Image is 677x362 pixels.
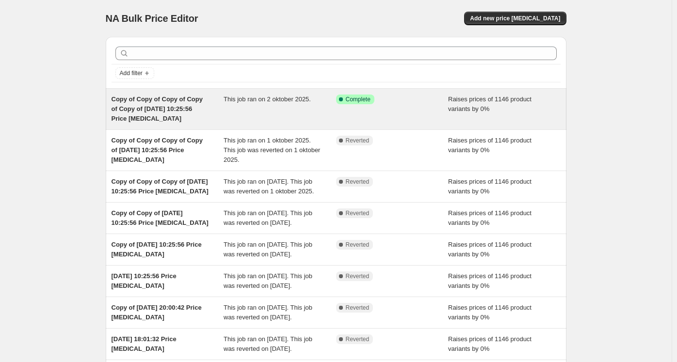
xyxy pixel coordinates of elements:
[448,95,532,112] span: Raises prices of 1146 product variants by 0%
[106,13,198,24] span: NA Bulk Price Editor
[448,178,532,195] span: Raises prices of 1146 product variants by 0%
[115,67,154,79] button: Add filter
[112,178,209,195] span: Copy of Copy of Copy of [DATE] 10:25:56 Price [MEDICAL_DATA]
[224,241,312,258] span: This job ran on [DATE]. This job was reverted on [DATE].
[448,209,532,226] span: Raises prices of 1146 product variants by 0%
[224,137,320,163] span: This job ran on 1 oktober 2025. This job was reverted on 1 oktober 2025.
[346,335,370,343] span: Reverted
[224,272,312,289] span: This job ran on [DATE]. This job was reverted on [DATE].
[112,137,203,163] span: Copy of Copy of Copy of Copy of [DATE] 10:25:56 Price [MEDICAL_DATA]
[448,335,532,352] span: Raises prices of 1146 product variants by 0%
[346,272,370,280] span: Reverted
[346,95,371,103] span: Complete
[346,304,370,312] span: Reverted
[448,272,532,289] span: Raises prices of 1146 product variants by 0%
[464,12,566,25] button: Add new price [MEDICAL_DATA]
[112,272,177,289] span: [DATE] 10:25:56 Price [MEDICAL_DATA]
[224,178,314,195] span: This job ran on [DATE]. This job was reverted on 1 oktober 2025.
[224,209,312,226] span: This job ran on [DATE]. This job was reverted on [DATE].
[112,95,203,122] span: Copy of Copy of Copy of Copy of Copy of [DATE] 10:25:56 Price [MEDICAL_DATA]
[224,304,312,321] span: This job ran on [DATE]. This job was reverted on [DATE].
[120,69,143,77] span: Add filter
[346,241,370,249] span: Reverted
[346,178,370,186] span: Reverted
[224,335,312,352] span: This job ran on [DATE]. This job was reverted on [DATE].
[448,304,532,321] span: Raises prices of 1146 product variants by 0%
[112,241,202,258] span: Copy of [DATE] 10:25:56 Price [MEDICAL_DATA]
[112,209,209,226] span: Copy of Copy of [DATE] 10:25:56 Price [MEDICAL_DATA]
[112,335,177,352] span: [DATE] 18:01:32 Price [MEDICAL_DATA]
[224,95,311,103] span: This job ran on 2 oktober 2025.
[346,137,370,144] span: Reverted
[470,15,560,22] span: Add new price [MEDICAL_DATA]
[346,209,370,217] span: Reverted
[112,304,202,321] span: Copy of [DATE] 20:00:42 Price [MEDICAL_DATA]
[448,241,532,258] span: Raises prices of 1146 product variants by 0%
[448,137,532,154] span: Raises prices of 1146 product variants by 0%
